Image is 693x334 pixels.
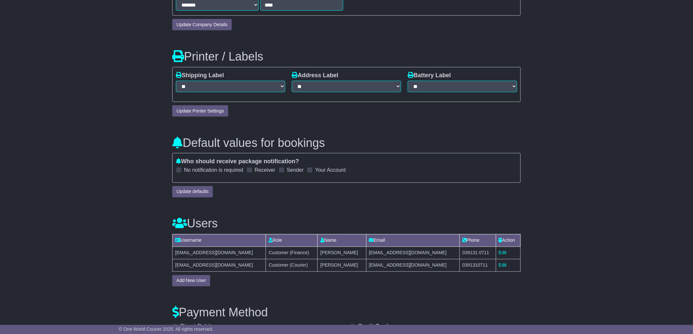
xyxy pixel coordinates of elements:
label: Battery Label [408,72,451,79]
button: Update Company Details [172,19,232,30]
button: Update Printer Settings [172,105,228,117]
td: Phone [460,234,496,247]
button: Update defaults [172,186,213,198]
label: No notification is required [184,167,243,173]
td: [EMAIL_ADDRESS][DOMAIN_NAME] [366,259,459,272]
td: Customer (Finance) [266,247,318,259]
h3: Users [172,217,521,230]
label: Your Account [315,167,346,173]
label: Sender [287,167,304,173]
span: © One World Courier 2025. All rights reserved. [119,326,214,332]
td: [EMAIL_ADDRESS][DOMAIN_NAME] [173,247,266,259]
a: Edit [499,250,507,255]
label: Direct Debit [180,323,211,330]
label: Credit Card [358,323,388,330]
td: Customer (Courier) [266,259,318,272]
td: Name [318,234,366,247]
td: 0391310711 [460,259,496,272]
h3: Payment Method [172,306,521,319]
td: Email [366,234,459,247]
td: [PERSON_NAME] [318,247,366,259]
a: Edit [499,263,507,268]
label: Who should receive package notification? [176,158,299,165]
label: Address Label [292,72,338,79]
td: Action [496,234,520,247]
td: 039131 0711 [460,247,496,259]
h3: Default values for bookings [172,136,521,149]
td: Role [266,234,318,247]
h3: Printer / Labels [172,50,521,63]
label: Receiver [255,167,275,173]
td: [EMAIL_ADDRESS][DOMAIN_NAME] [366,247,459,259]
label: Shipping Label [176,72,224,79]
button: Add New User [172,275,210,287]
td: Username [173,234,266,247]
td: [PERSON_NAME] [318,259,366,272]
td: [EMAIL_ADDRESS][DOMAIN_NAME] [173,259,266,272]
